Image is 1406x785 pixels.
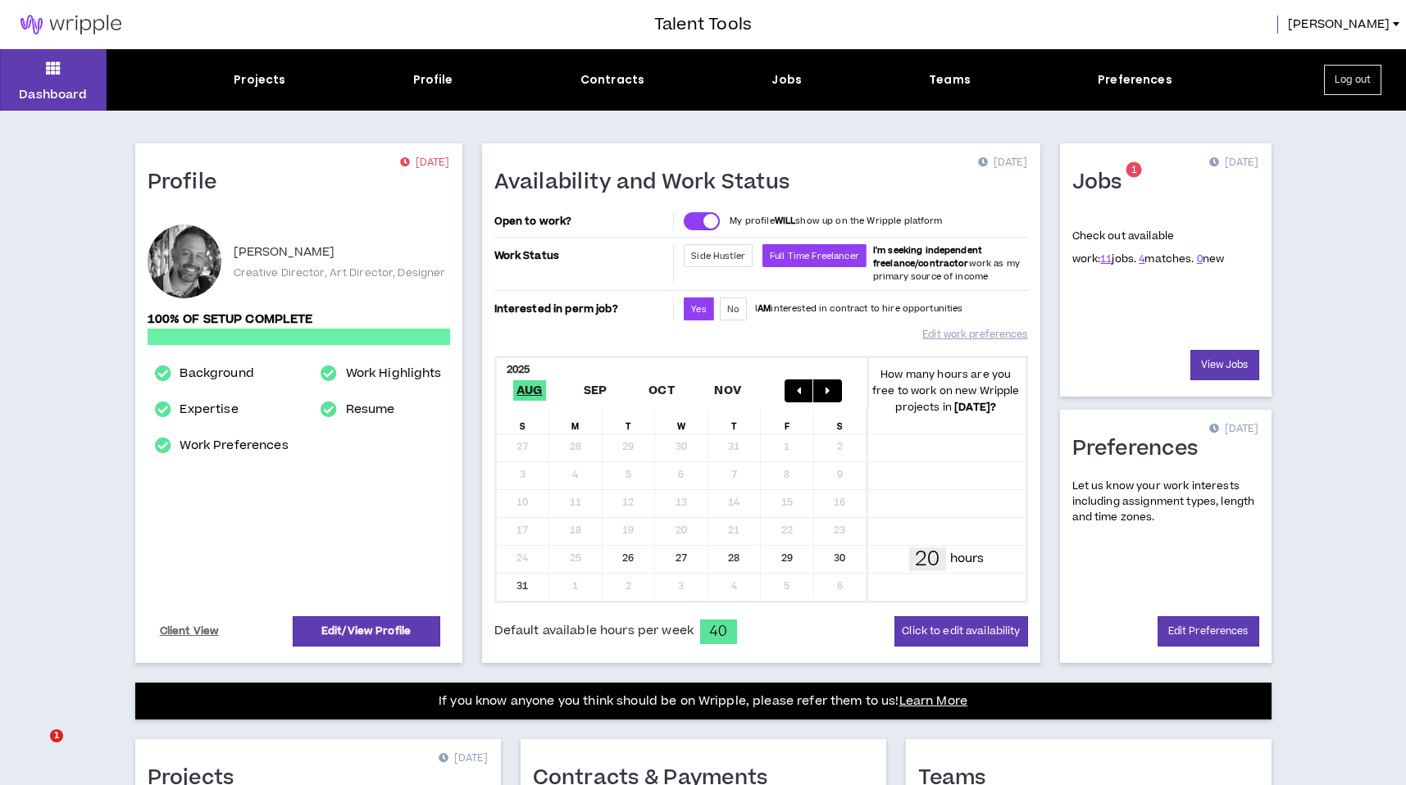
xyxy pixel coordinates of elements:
button: Click to edit availability [894,616,1027,647]
p: [PERSON_NAME] [234,243,335,262]
p: Dashboard [19,86,87,103]
div: T [708,409,762,433]
span: No [727,303,739,315]
p: Check out available work: [1072,229,1225,266]
span: Nov [711,380,744,401]
strong: WILL [775,215,796,227]
a: Edit work preferences [922,320,1027,349]
h1: Availability and Work Status [494,170,803,196]
p: [DATE] [978,155,1027,171]
a: Work Preferences [180,436,288,456]
a: Edit/View Profile [293,616,440,647]
div: Jobs [771,71,802,88]
span: Side Hustler [691,250,745,262]
p: If you know anyone you think should be on Wripple, please refer them to us! [439,692,967,711]
p: Work Status [494,244,671,267]
div: S [497,409,550,433]
p: I interested in contract to hire opportunities [755,302,963,315]
h1: Profile [148,170,230,196]
p: [DATE] [439,751,488,767]
span: Sep [580,380,611,401]
span: Default available hours per week [494,622,694,640]
span: new [1197,252,1225,266]
b: I'm seeking independent freelance/contractor [873,244,982,270]
b: 2025 [507,362,530,377]
p: hours [950,550,985,568]
p: Creative Director, Art Director, Designer [234,265,446,280]
a: Client View [157,617,222,646]
p: 100% of setup complete [148,311,450,329]
b: [DATE] ? [954,400,996,415]
span: Aug [513,380,546,401]
iframe: Intercom live chat [16,729,56,769]
div: W [655,409,708,433]
a: Expertise [180,400,238,420]
div: Projects [234,71,285,88]
h1: Jobs [1072,170,1135,196]
a: 4 [1139,252,1144,266]
p: My profile show up on the Wripple platform [730,215,942,228]
span: Yes [691,303,706,315]
p: Interested in perm job? [494,297,671,320]
div: Contracts [580,71,644,88]
button: Log out [1324,65,1381,95]
p: Let us know your work interests including assignment types, length and time zones. [1072,479,1259,526]
div: Teams [929,71,971,88]
a: Background [180,364,253,383]
div: S [814,409,867,433]
div: F [761,409,814,433]
p: How many hours are you free to work on new Wripple projects in [867,366,1026,415]
h1: Preferences [1072,436,1211,462]
a: Edit Preferences [1158,616,1259,647]
div: Profile [413,71,453,88]
a: View Jobs [1190,350,1259,380]
a: Work Highlights [346,364,442,383]
p: [DATE] [1209,155,1258,171]
span: [PERSON_NAME] [1288,16,1390,34]
div: M [549,409,603,433]
span: work as my primary source of income [873,244,1020,283]
a: 11 [1100,252,1112,266]
a: 0 [1197,252,1203,266]
div: Matt D. [148,225,221,298]
span: 1 [1131,163,1137,177]
span: matches. [1139,252,1194,266]
a: Resume [346,400,395,420]
p: Open to work? [494,215,671,228]
p: [DATE] [1209,421,1258,438]
span: Oct [645,380,678,401]
span: 1 [50,729,63,742]
p: [DATE] [400,155,449,171]
a: Learn More [899,692,967,710]
strong: AM [758,302,771,315]
div: T [603,409,656,433]
sup: 1 [1126,162,1142,178]
div: Preferences [1098,71,1172,88]
span: jobs. [1100,252,1136,266]
h3: Talent Tools [654,12,752,37]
